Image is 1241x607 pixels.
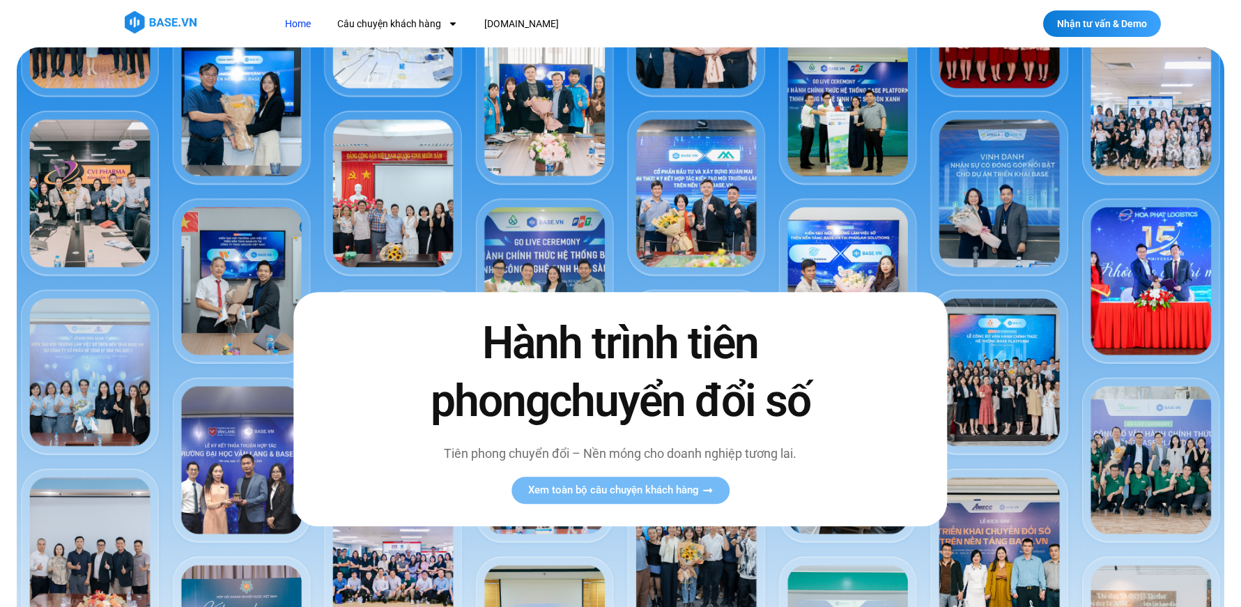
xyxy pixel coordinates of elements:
[275,11,321,37] a: Home
[1043,10,1161,37] a: Nhận tư vấn & Demo
[401,445,840,463] p: Tiên phong chuyển đổi – Nền móng cho doanh nghiệp tương lai.
[511,477,730,505] a: Xem toàn bộ câu chuyện khách hàng
[549,376,810,428] span: chuyển đổi số
[327,11,468,37] a: Câu chuyện khách hàng
[474,11,569,37] a: [DOMAIN_NAME]
[401,314,840,430] h2: Hành trình tiên phong
[528,486,699,496] span: Xem toàn bộ câu chuyện khách hàng
[1057,19,1147,29] span: Nhận tư vấn & Demo
[275,11,815,37] nav: Menu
